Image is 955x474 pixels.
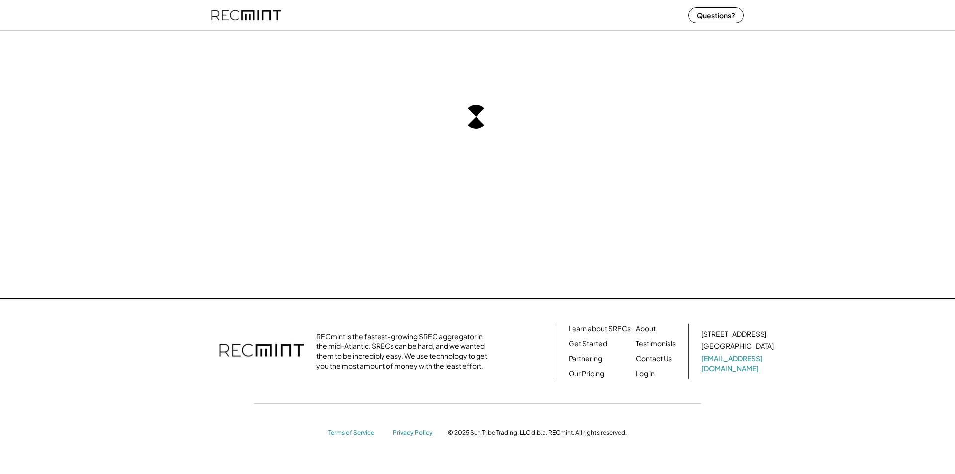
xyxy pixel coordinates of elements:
[393,429,438,437] a: Privacy Policy
[569,354,602,364] a: Partnering
[448,429,627,437] div: © 2025 Sun Tribe Trading, LLC d.b.a. RECmint. All rights reserved.
[219,334,304,369] img: recmint-logotype%403x.png
[316,332,493,371] div: RECmint is the fastest-growing SREC aggregator in the mid-Atlantic. SRECs can be hard, and we wan...
[701,341,774,351] div: [GEOGRAPHIC_DATA]
[701,329,766,339] div: [STREET_ADDRESS]
[636,354,672,364] a: Contact Us
[569,339,607,349] a: Get Started
[569,369,604,379] a: Our Pricing
[328,429,383,437] a: Terms of Service
[569,324,631,334] a: Learn about SRECs
[636,369,655,379] a: Log in
[636,324,656,334] a: About
[636,339,676,349] a: Testimonials
[211,2,281,28] img: recmint-logotype%403x%20%281%29.jpeg
[701,354,776,373] a: [EMAIL_ADDRESS][DOMAIN_NAME]
[688,7,744,23] button: Questions?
